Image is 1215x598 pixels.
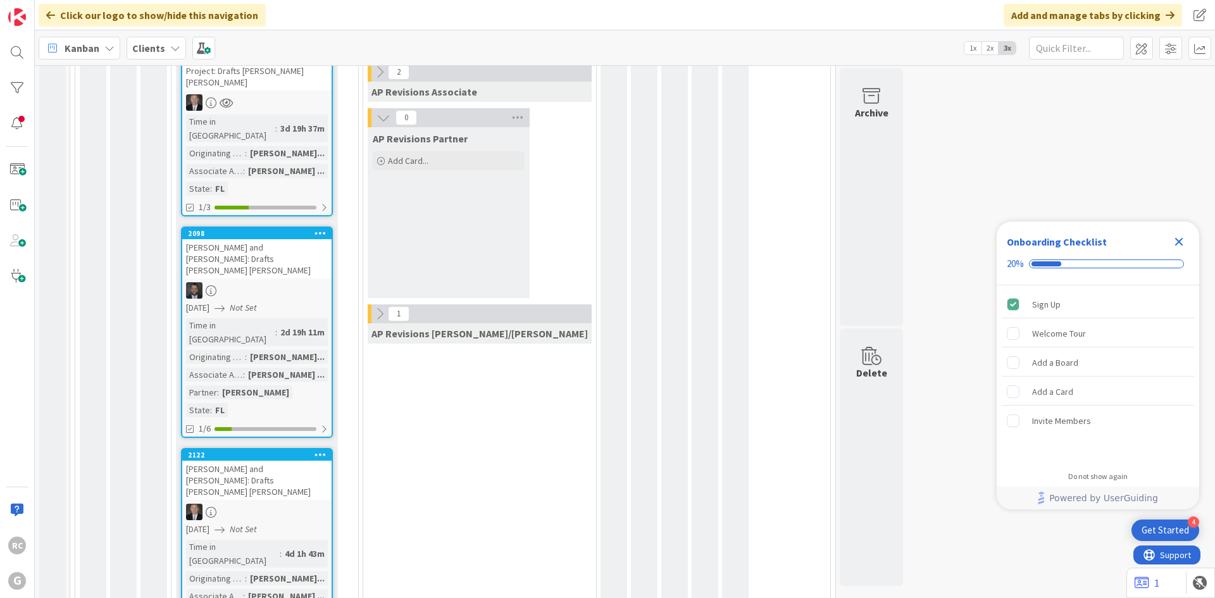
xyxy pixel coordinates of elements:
[186,301,209,315] span: [DATE]
[1002,407,1194,435] div: Invite Members is incomplete.
[210,403,212,417] span: :
[1002,349,1194,377] div: Add a Board is incomplete.
[999,42,1016,54] span: 3x
[1007,258,1024,270] div: 20%
[212,403,228,417] div: FL
[186,350,245,364] div: Originating Attorney
[230,302,257,313] i: Not Set
[997,487,1199,509] div: Footer
[373,132,468,145] span: AP Revisions Partner
[1002,320,1194,347] div: Welcome Tour is incomplete.
[199,422,211,435] span: 1/6
[182,461,332,500] div: [PERSON_NAME] and [PERSON_NAME]: Drafts [PERSON_NAME] [PERSON_NAME]
[1007,234,1107,249] div: Onboarding Checklist
[964,42,981,54] span: 1x
[186,368,243,382] div: Associate Assigned
[186,318,275,346] div: Time in [GEOGRAPHIC_DATA]
[1002,378,1194,406] div: Add a Card is incomplete.
[856,365,887,380] div: Delete
[1032,297,1061,312] div: Sign Up
[1142,524,1189,537] div: Get Started
[1068,471,1128,482] div: Do not show again
[186,146,245,160] div: Originating Attorney
[210,182,212,196] span: :
[280,547,282,561] span: :
[188,451,332,459] div: 2122
[39,4,266,27] div: Click our logo to show/hide this navigation
[186,504,202,520] img: BG
[188,229,332,238] div: 2098
[277,121,328,135] div: 3d 19h 37m
[132,42,165,54] b: Clients
[245,571,247,585] span: :
[186,182,210,196] div: State
[181,227,333,438] a: 2098[PERSON_NAME] and [PERSON_NAME]: Drafts [PERSON_NAME] [PERSON_NAME]JW[DATE]Not SetTime in [GE...
[186,94,202,111] img: BG
[219,385,292,399] div: [PERSON_NAME]
[186,523,209,536] span: [DATE]
[186,164,243,178] div: Associate Assigned
[388,65,409,80] span: 2
[186,571,245,585] div: Originating Attorney
[65,40,99,56] span: Kanban
[186,403,210,417] div: State
[245,164,328,178] div: [PERSON_NAME] ...
[247,146,328,160] div: [PERSON_NAME]...
[388,306,409,321] span: 1
[243,164,245,178] span: :
[217,385,219,399] span: :
[275,325,277,339] span: :
[277,325,328,339] div: 2d 19h 11m
[1002,290,1194,318] div: Sign Up is complete.
[245,368,328,382] div: [PERSON_NAME] ...
[1131,520,1199,541] div: Open Get Started checklist, remaining modules: 4
[182,282,332,299] div: JW
[371,327,588,340] span: AP Revisions Brad/Jonas
[8,8,26,26] img: Visit kanbanzone.com
[1029,37,1124,59] input: Quick Filter...
[182,239,332,278] div: [PERSON_NAME] and [PERSON_NAME]: Drafts [PERSON_NAME] [PERSON_NAME]
[1004,4,1182,27] div: Add and manage tabs by clicking
[186,540,280,568] div: Time in [GEOGRAPHIC_DATA]
[1003,487,1193,509] a: Powered by UserGuiding
[243,368,245,382] span: :
[8,537,26,554] div: RC
[371,85,477,98] span: AP Revisions Associate
[997,285,1199,463] div: Checklist items
[1032,326,1086,341] div: Welcome Tour
[212,182,228,196] div: FL
[275,121,277,135] span: :
[1049,490,1158,506] span: Powered by UserGuiding
[182,504,332,520] div: BG
[27,2,58,17] span: Support
[186,115,275,142] div: Time in [GEOGRAPHIC_DATA]
[182,94,332,111] div: BG
[182,449,332,461] div: 2122
[181,27,333,216] a: [PERSON_NAME] and [PERSON_NAME]: Promissory Note Project: Drafts [PERSON_NAME] [PERSON_NAME]BGTim...
[1188,516,1199,528] div: 4
[1032,355,1078,370] div: Add a Board
[396,110,417,125] span: 0
[186,385,217,399] div: Partner
[981,42,999,54] span: 2x
[1032,384,1073,399] div: Add a Card
[1169,232,1189,252] div: Close Checklist
[282,547,328,561] div: 4d 1h 43m
[199,201,211,214] span: 1/3
[855,105,888,120] div: Archive
[247,350,328,364] div: [PERSON_NAME]...
[388,155,428,166] span: Add Card...
[247,571,328,585] div: [PERSON_NAME]...
[997,221,1199,509] div: Checklist Container
[1032,413,1091,428] div: Invite Members
[186,282,202,299] img: JW
[1135,575,1159,590] a: 1
[8,572,26,590] div: G
[182,228,332,278] div: 2098[PERSON_NAME] and [PERSON_NAME]: Drafts [PERSON_NAME] [PERSON_NAME]
[1007,258,1189,270] div: Checklist progress: 20%
[230,523,257,535] i: Not Set
[182,228,332,239] div: 2098
[245,350,247,364] span: :
[245,146,247,160] span: :
[182,449,332,500] div: 2122[PERSON_NAME] and [PERSON_NAME]: Drafts [PERSON_NAME] [PERSON_NAME]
